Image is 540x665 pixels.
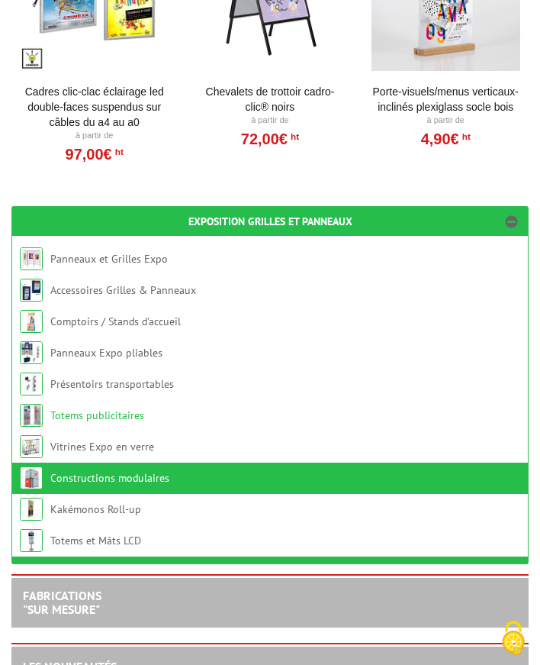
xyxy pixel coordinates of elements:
[20,247,43,270] img: Panneaux et Grilles Expo
[20,279,43,302] img: Accessoires Grilles & Panneaux
[20,529,43,552] img: Totems et Mâts LCD
[371,115,520,127] p: À partir de
[20,341,43,364] img: Panneaux Expo pliables
[421,134,471,144] a: 4,90€HT
[50,252,168,266] a: Panneaux et Grilles Expo
[50,408,144,422] a: Totems publicitaires
[50,377,174,391] a: Présentoirs transportables
[459,131,471,142] sup: HT
[288,131,299,142] sup: HT
[20,84,169,130] a: Cadres clic-clac éclairage LED double-faces suspendus sur câbles du A4 au A0
[195,115,344,127] p: À partir de
[50,315,181,328] a: Comptoirs / Stands d'accueil
[20,404,43,427] img: Totems publicitaires
[20,130,169,142] p: À partir de
[23,588,101,617] a: FABRICATIONS"Sur Mesure"
[20,373,43,395] img: Présentoirs transportables
[371,84,520,115] a: Porte-Visuels/Menus verticaux-inclinés plexiglass socle bois
[20,435,43,458] img: Vitrines Expo en verre
[494,619,532,657] img: Cookies (fenêtre modale)
[20,466,43,489] img: Constructions modulaires
[112,147,124,157] sup: HT
[50,346,162,360] a: Panneaux Expo pliables
[188,215,352,228] a: Exposition Grilles et Panneaux
[50,471,169,485] a: Constructions modulaires
[241,134,299,144] a: 72,00€HT
[66,150,124,159] a: 97,00€HT
[50,534,141,547] a: Totems et Mâts LCD
[20,310,43,333] img: Comptoirs / Stands d'accueil
[487,613,540,665] button: Cookies (fenêtre modale)
[50,502,141,516] a: Kakémonos Roll-up
[50,283,196,297] a: Accessoires Grilles & Panneaux
[50,440,154,454] a: Vitrines Expo en verre
[195,84,344,115] a: Chevalets de trottoir Cadro-Clic® Noirs
[20,498,43,521] img: Kakémonos Roll-up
